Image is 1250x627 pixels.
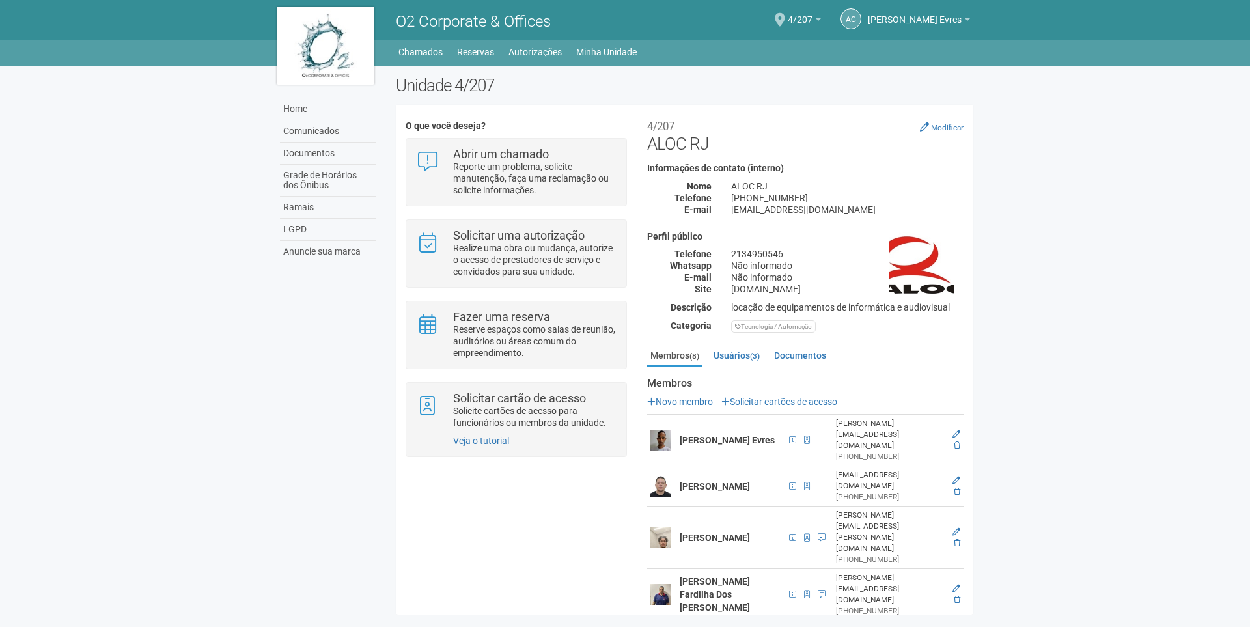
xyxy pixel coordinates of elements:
h4: Perfil público [647,232,964,242]
div: ALOC RJ [721,180,973,192]
a: Usuários(3) [710,346,763,365]
a: Documentos [771,346,829,365]
strong: [PERSON_NAME] Fardilha Dos [PERSON_NAME] [680,576,750,613]
img: business.png [889,232,954,297]
a: Anuncie sua marca [280,241,376,262]
strong: Fazer uma reserva [453,310,550,324]
a: Excluir membro [954,441,960,450]
a: Chamados [398,43,443,61]
strong: Nome [687,181,712,191]
a: [PERSON_NAME] Evres [868,16,970,27]
strong: Solicitar uma autorização [453,229,585,242]
div: [PHONE_NUMBER] [836,554,943,565]
h4: O que você deseja? [406,121,626,131]
img: user.png [650,476,671,497]
div: Tecnologia / Automação [731,320,816,333]
img: user.png [650,584,671,605]
a: Fazer uma reserva Reserve espaços como salas de reunião, auditórios ou áreas comum do empreendime... [416,311,616,359]
a: Excluir membro [954,487,960,496]
small: (3) [750,352,760,361]
a: Comunicados [280,120,376,143]
a: Editar membro [952,430,960,439]
a: Editar membro [952,584,960,593]
a: Membros(8) [647,346,702,367]
a: Solicitar cartões de acesso [721,397,837,407]
a: Grade de Horários dos Ônibus [280,165,376,197]
strong: Descrição [671,302,712,313]
a: 4/207 [788,16,821,27]
p: Reporte um problema, solicite manutenção, faça uma reclamação ou solicite informações. [453,161,617,196]
small: (8) [689,352,699,361]
img: logo.jpg [277,7,374,85]
img: user.png [650,527,671,548]
strong: Solicitar cartão de acesso [453,391,586,405]
a: Excluir membro [954,595,960,604]
a: Abrir um chamado Reporte um problema, solicite manutenção, faça uma reclamação ou solicite inform... [416,148,616,196]
small: 4/207 [647,120,674,133]
strong: Telefone [674,193,712,203]
div: [PHONE_NUMBER] [836,492,943,503]
div: [PHONE_NUMBER] [721,192,973,204]
strong: Abrir um chamado [453,147,549,161]
span: O2 Corporate & Offices [396,12,551,31]
div: [DOMAIN_NAME] [721,283,973,295]
span: 4/207 [788,2,812,25]
img: user.png [650,430,671,451]
a: Documentos [280,143,376,165]
div: [EMAIL_ADDRESS][DOMAIN_NAME] [836,469,943,492]
p: Solicite cartões de acesso para funcionários ou membros da unidade. [453,405,617,428]
a: AC [840,8,861,29]
strong: [PERSON_NAME] [680,481,750,492]
a: Editar membro [952,527,960,536]
a: Editar membro [952,476,960,485]
strong: Categoria [671,320,712,331]
h4: Informações de contato (interno) [647,163,964,173]
h2: ALOC RJ [647,115,964,154]
div: Não informado [721,260,973,272]
a: Solicitar cartão de acesso Solicite cartões de acesso para funcionários ou membros da unidade. [416,393,616,428]
a: Novo membro [647,397,713,407]
p: Realize uma obra ou mudança, autorize o acesso de prestadores de serviço e convidados para sua un... [453,242,617,277]
div: 2134950546 [721,248,973,260]
strong: E-mail [684,272,712,283]
a: Modificar [920,122,964,132]
span: Armando Conceição Evres [868,2,962,25]
strong: Telefone [674,249,712,259]
a: Reservas [457,43,494,61]
small: Modificar [931,123,964,132]
a: LGPD [280,219,376,241]
div: locação de equipamentos de informática e audiovisual [721,301,973,313]
strong: Site [695,284,712,294]
strong: Membros [647,378,964,389]
div: [PHONE_NUMBER] [836,606,943,617]
div: [PHONE_NUMBER] [836,451,943,462]
div: [PERSON_NAME][EMAIL_ADDRESS][PERSON_NAME][DOMAIN_NAME] [836,510,943,554]
a: Minha Unidade [576,43,637,61]
strong: Whatsapp [670,260,712,271]
strong: E-mail [684,204,712,215]
div: [PERSON_NAME][EMAIL_ADDRESS][DOMAIN_NAME] [836,418,943,451]
a: Home [280,98,376,120]
a: Veja o tutorial [453,436,509,446]
strong: [PERSON_NAME] Evres [680,435,775,445]
a: Ramais [280,197,376,219]
a: Solicitar uma autorização Realize uma obra ou mudança, autorize o acesso de prestadores de serviç... [416,230,616,277]
div: Não informado [721,272,973,283]
div: [EMAIL_ADDRESS][DOMAIN_NAME] [721,204,973,216]
a: Autorizações [508,43,562,61]
div: [PERSON_NAME][EMAIL_ADDRESS][DOMAIN_NAME] [836,572,943,606]
strong: [PERSON_NAME] [680,533,750,543]
h2: Unidade 4/207 [396,76,973,95]
p: Reserve espaços como salas de reunião, auditórios ou áreas comum do empreendimento. [453,324,617,359]
a: Excluir membro [954,538,960,548]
